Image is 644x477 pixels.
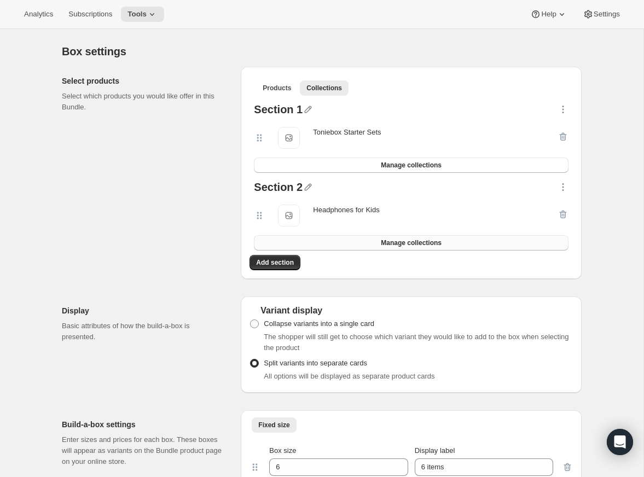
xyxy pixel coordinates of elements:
span: Manage collections [381,238,442,247]
button: Subscriptions [62,7,119,22]
input: Display label [415,458,553,476]
div: Section 1 [254,104,303,118]
button: Help [524,7,573,22]
p: Enter sizes and prices for each box. These boxes will appear as variants on the Bundle product pa... [62,434,223,467]
div: Headphones for Kids [313,205,379,216]
button: Manage collections [254,158,568,173]
button: Tools [121,7,164,22]
span: Collapse variants into a single card [264,319,374,328]
span: Fixed size [258,421,289,429]
span: The shopper will still get to choose which variant they would like to add to the box when selecti... [264,333,568,352]
span: All options will be displayed as separate product cards [264,372,434,380]
span: Split variants into separate cards [264,359,367,367]
span: Settings [594,10,620,19]
button: Manage collections [254,235,568,251]
span: Box size [269,446,296,455]
span: Tools [127,10,147,19]
p: Select which products you would like offer in this Bundle. [62,91,223,113]
div: Variant display [250,305,573,316]
div: Section 2 [254,182,303,196]
div: Open Intercom Messenger [607,429,633,455]
span: Collections [306,84,342,92]
button: Settings [576,7,626,22]
span: Display label [415,446,455,455]
input: Box size [269,458,391,476]
span: Add section [256,258,294,267]
h2: Build-a-box settings [62,419,223,430]
span: Manage collections [381,161,442,170]
h2: Display [62,305,223,316]
span: Subscriptions [68,10,112,19]
button: Add section [250,255,300,270]
p: Basic attributes of how the build-a-box is presented. [62,321,223,342]
span: Analytics [24,10,53,19]
span: Products [263,84,291,92]
button: Analytics [18,7,60,22]
div: Toniebox Starter Sets [313,127,381,138]
h2: Box settings [62,45,582,58]
h2: Select products [62,75,223,86]
span: Help [541,10,556,19]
